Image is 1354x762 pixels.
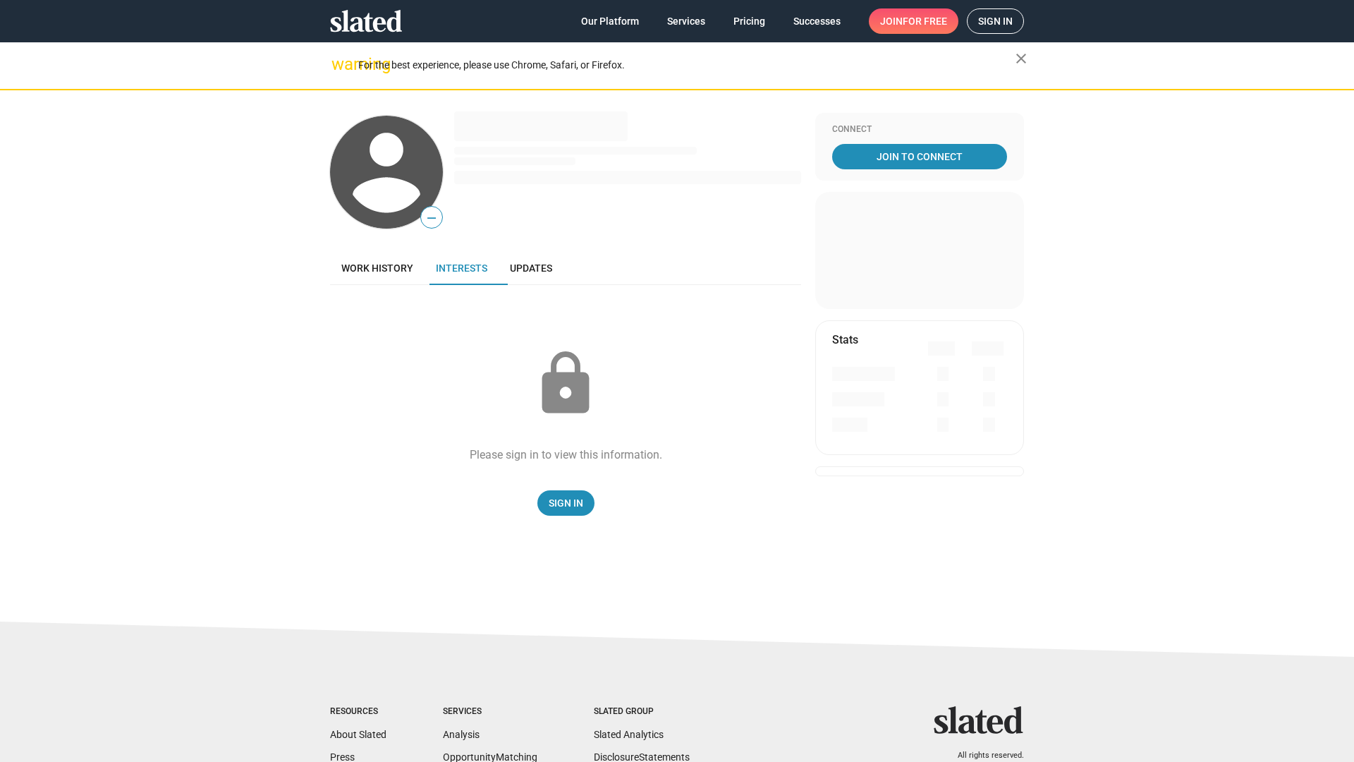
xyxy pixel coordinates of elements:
[835,144,1004,169] span: Join To Connect
[330,251,425,285] a: Work history
[421,209,442,227] span: —
[331,56,348,73] mat-icon: warning
[782,8,852,34] a: Successes
[832,124,1007,135] div: Connect
[537,490,594,516] a: Sign In
[869,8,958,34] a: Joinfor free
[967,8,1024,34] a: Sign in
[903,8,947,34] span: for free
[443,729,480,740] a: Analysis
[978,9,1013,33] span: Sign in
[530,349,601,419] mat-icon: lock
[733,8,765,34] span: Pricing
[722,8,776,34] a: Pricing
[667,8,705,34] span: Services
[358,56,1015,75] div: For the best experience, please use Chrome, Safari, or Firefox.
[330,706,386,718] div: Resources
[425,251,499,285] a: Interests
[793,8,841,34] span: Successes
[1013,50,1030,67] mat-icon: close
[880,8,947,34] span: Join
[499,251,563,285] a: Updates
[656,8,716,34] a: Services
[330,729,386,740] a: About Slated
[436,262,487,274] span: Interests
[594,729,664,740] a: Slated Analytics
[341,262,413,274] span: Work history
[549,490,583,516] span: Sign In
[570,8,650,34] a: Our Platform
[510,262,552,274] span: Updates
[832,332,858,347] mat-card-title: Stats
[470,447,662,462] div: Please sign in to view this information.
[594,706,690,718] div: Slated Group
[443,706,537,718] div: Services
[581,8,639,34] span: Our Platform
[832,144,1007,169] a: Join To Connect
